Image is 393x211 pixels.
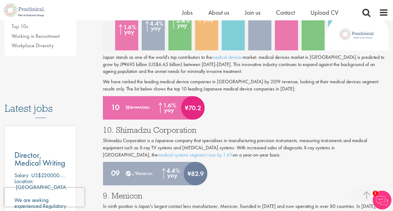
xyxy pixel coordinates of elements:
[14,172,28,179] span: Salary
[103,54,388,75] p: Japan stands as one of the world's top contributors to the market. medical devices market in [GEO...
[276,8,295,17] a: Contact
[103,126,388,134] h3: 10. Shimadzu Corporation
[310,8,338,17] a: Upload CV
[14,183,69,197] p: [GEOGRAPHIC_DATA], [GEOGRAPHIC_DATA]
[31,172,193,179] p: US$220000.00 - US$250000.00 per annum + Highly Competitive Salary
[14,178,33,185] span: Location:
[12,33,60,39] a: Working in Recruitment
[373,191,391,209] img: Chatbot
[103,137,388,159] p: Shimadzu Corporation is a Japanese company that specialises in manufacturing precision instrument...
[4,188,84,207] iframe: reCAPTCHA
[158,152,233,158] a: medical systems segment rose by 1.6%
[5,87,76,118] h3: Latest jobs
[103,78,388,93] p: We have ranked the leading medical device companies in [GEOGRAPHIC_DATA] by 2019 revenue, looking...
[14,151,67,167] a: Director, Medical Writing
[245,8,260,17] a: Join us
[14,150,65,168] span: Director, Medical Writing
[208,8,229,17] a: About us
[212,54,243,60] a: medical devices
[373,191,378,196] span: 1
[182,8,193,17] a: Jobs
[12,42,54,49] a: Workplace Diversity
[103,192,388,200] h3: 9. Menicon
[12,23,28,30] a: Top 10s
